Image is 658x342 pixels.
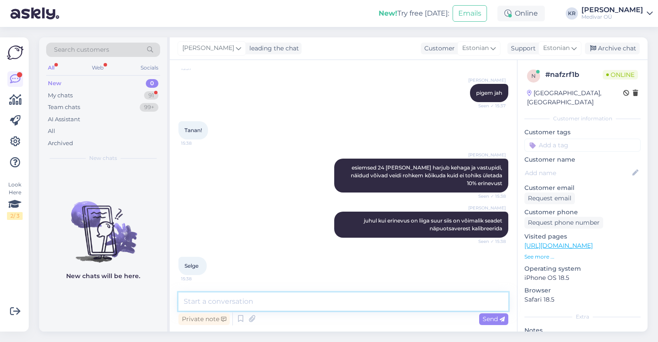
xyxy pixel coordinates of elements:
[524,115,641,123] div: Customer information
[524,286,641,295] p: Browser
[7,181,23,220] div: Look Here
[566,7,578,20] div: KR
[139,62,160,73] div: Socials
[178,313,230,325] div: Private note
[468,205,506,211] span: [PERSON_NAME]
[524,183,641,193] p: Customer email
[581,7,643,13] div: [PERSON_NAME]
[507,44,536,53] div: Support
[48,103,80,112] div: Team chats
[379,9,397,17] b: New!
[524,217,603,229] div: Request phone number
[181,140,214,146] span: 15:38
[483,315,505,323] span: Send
[524,208,641,217] p: Customer phone
[543,43,570,53] span: Estonian
[524,253,641,261] p: See more ...
[581,13,643,20] div: Medivar OÜ
[185,127,202,133] span: Tanan!
[527,89,623,107] div: [GEOGRAPHIC_DATA], [GEOGRAPHIC_DATA]
[48,127,55,136] div: All
[473,103,506,109] span: Seen ✓ 15:37
[524,313,641,321] div: Extra
[7,212,23,220] div: 2 / 3
[66,272,140,281] p: New chats will be here.
[468,77,506,83] span: [PERSON_NAME]
[421,44,455,53] div: Customer
[246,44,299,53] div: leading the chat
[603,70,638,80] span: Online
[140,103,158,112] div: 99+
[524,326,641,335] p: Notes
[524,139,641,152] input: Add a tag
[48,139,73,148] div: Archived
[468,152,506,158] span: [PERSON_NAME]
[462,43,489,53] span: Estonian
[525,168,631,178] input: Add name
[524,273,641,282] p: iPhone OS 18.5
[524,295,641,304] p: Safari 18.5
[146,79,158,88] div: 0
[48,91,73,100] div: My chats
[185,262,198,269] span: Selge
[473,238,506,245] span: Seen ✓ 15:38
[379,8,449,19] div: Try free [DATE]:
[545,70,603,80] div: # nafzrf1b
[54,45,109,54] span: Search customers
[182,43,234,53] span: [PERSON_NAME]
[524,242,593,249] a: [URL][DOMAIN_NAME]
[351,164,504,186] span: esiemsed 24 [PERSON_NAME] harjub kehaga ja vastupidi, näidud võivad veidi rohkem kõikuda kuid ei ...
[144,91,158,100] div: 91
[524,232,641,241] p: Visited pages
[46,62,56,73] div: All
[48,79,61,88] div: New
[39,186,167,264] img: No chats
[585,43,640,54] div: Archive chat
[89,154,117,162] span: New chats
[453,5,487,22] button: Emails
[7,44,23,61] img: Askly Logo
[473,193,506,199] span: Seen ✓ 15:38
[524,155,641,164] p: Customer name
[497,6,545,21] div: Online
[531,73,536,79] span: n
[364,217,504,232] span: juhul kui erinevus on liiga suur siis on võimalik seadet näpuotsaverest kalibreerida
[476,90,502,96] span: pigem jah
[48,115,80,124] div: AI Assistant
[181,65,214,72] span: 15:37
[524,128,641,137] p: Customer tags
[524,193,575,204] div: Request email
[524,264,641,273] p: Operating system
[181,276,214,282] span: 15:38
[90,62,105,73] div: Web
[581,7,653,20] a: [PERSON_NAME]Medivar OÜ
